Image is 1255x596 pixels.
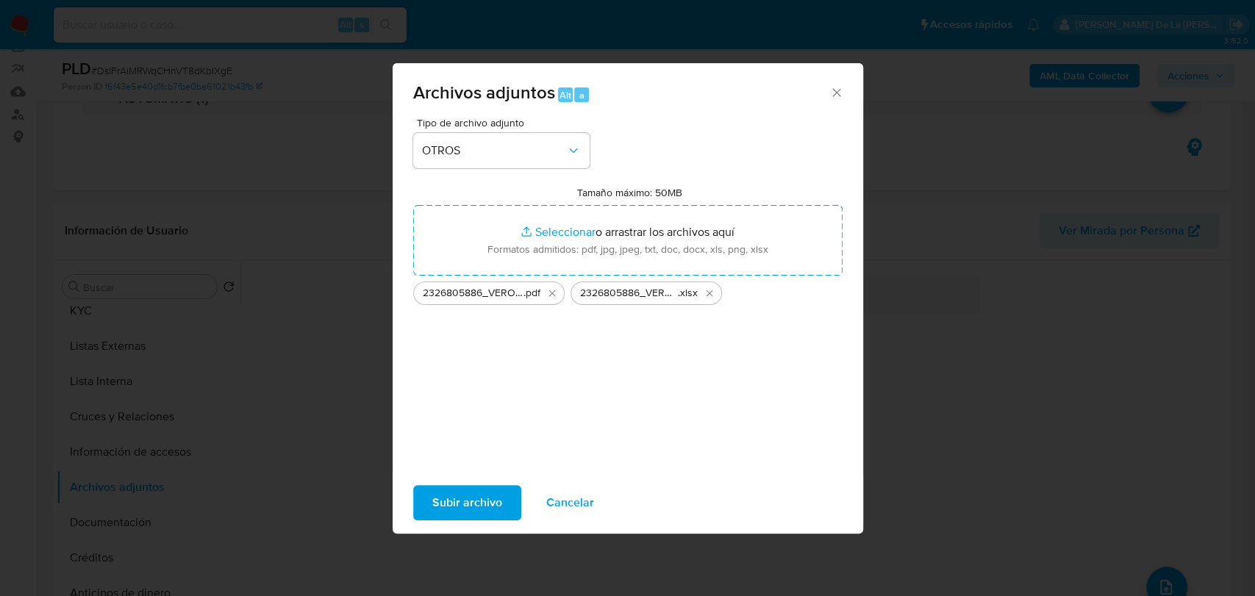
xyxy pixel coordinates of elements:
[422,143,566,158] span: OTROS
[413,79,555,105] span: Archivos adjuntos
[701,284,718,302] button: Eliminar 2326805886_VERONICA JAZMIN CORDOVA CASTILLO_JUL2025_AT.xlsx
[423,286,523,301] span: 2326805886_VERONICA [PERSON_NAME] CASTILLO_JUL2025
[543,284,561,302] button: Eliminar 2326805886_VERONICA JAZMIN CORDOVA CASTILLO_JUL2025.pdf
[577,186,682,199] label: Tamaño máximo: 50MB
[559,88,571,102] span: Alt
[413,276,843,305] ul: Archivos seleccionados
[527,485,613,520] button: Cancelar
[580,286,678,301] span: 2326805886_VERONICA [PERSON_NAME] CASTILLO_JUL2025_AT
[678,286,698,301] span: .xlsx
[829,85,843,98] button: Cerrar
[523,286,540,301] span: .pdf
[417,118,593,128] span: Tipo de archivo adjunto
[413,485,521,520] button: Subir archivo
[546,487,594,519] span: Cancelar
[413,133,590,168] button: OTROS
[432,487,502,519] span: Subir archivo
[579,88,584,102] span: a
